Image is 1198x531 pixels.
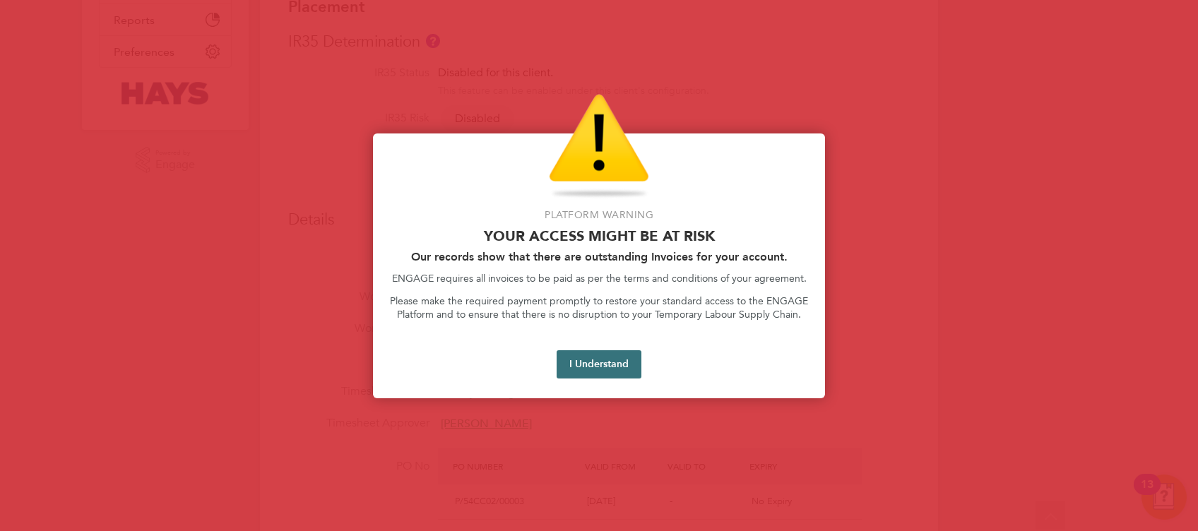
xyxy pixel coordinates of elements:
[549,94,649,200] img: Warning Icon
[390,294,808,322] p: Please make the required payment promptly to restore your standard access to the ENGAGE Platform ...
[390,272,808,286] p: ENGAGE requires all invoices to be paid as per the terms and conditions of your agreement.
[557,350,641,378] button: I Understand
[390,227,808,244] p: Your access might be at risk
[390,208,808,222] p: Platform Warning
[373,133,825,398] div: Access At Risk
[390,250,808,263] h2: Our records show that there are outstanding Invoices for your account.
